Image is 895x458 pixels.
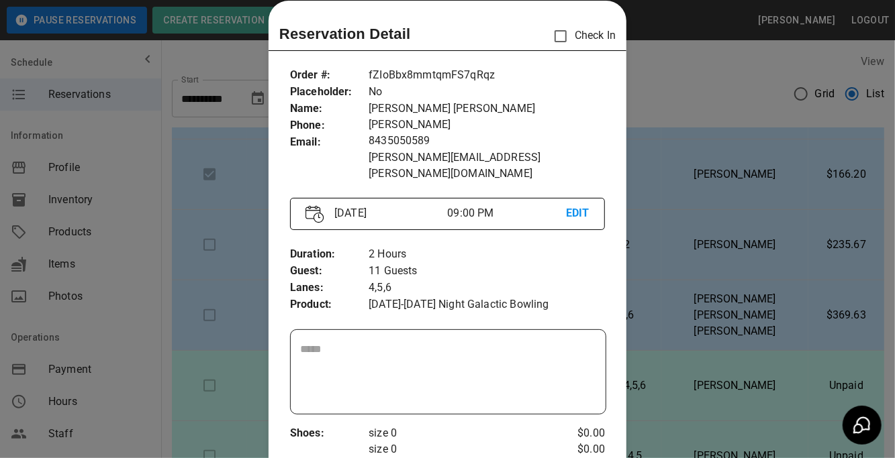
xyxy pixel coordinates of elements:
[566,205,590,222] p: EDIT
[369,67,605,84] p: fZIoBbx8mmtqmFS7qRqz
[290,84,369,101] p: Placeholder :
[553,425,605,441] p: $0.00
[290,101,369,117] p: Name :
[369,296,605,313] p: [DATE]-[DATE] Night Galactic Bowling
[553,441,605,457] p: $0.00
[290,117,369,134] p: Phone :
[369,84,605,101] p: No
[279,23,411,45] p: Reservation Detail
[290,280,369,296] p: Lanes :
[369,263,605,280] p: 11 Guests
[369,441,553,457] p: size 0
[369,280,605,296] p: 4,5,6
[290,134,369,151] p: Email :
[369,133,605,150] p: 8435050589
[290,263,369,280] p: Guest :
[290,296,369,313] p: Product :
[369,150,605,182] p: [PERSON_NAME][EMAIL_ADDRESS][PERSON_NAME][DOMAIN_NAME]
[369,101,605,133] p: [PERSON_NAME] [PERSON_NAME] [PERSON_NAME]
[547,22,616,50] p: Check In
[290,246,369,263] p: Duration :
[290,67,369,84] p: Order # :
[305,205,324,223] img: Vector
[329,205,447,221] p: [DATE]
[447,205,565,221] p: 09:00 PM
[290,425,369,442] p: Shoes :
[369,425,553,441] p: size 0
[369,246,605,263] p: 2 Hours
